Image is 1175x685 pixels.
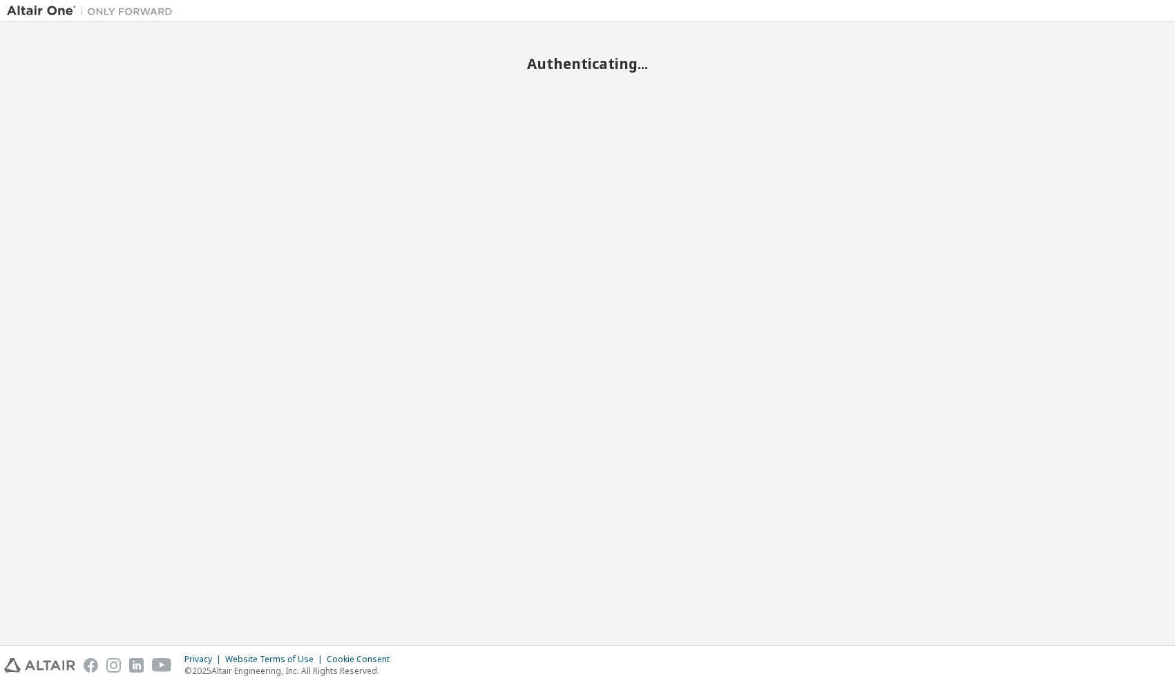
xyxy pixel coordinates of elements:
[225,654,327,665] div: Website Terms of Use
[152,658,172,673] img: youtube.svg
[4,658,75,673] img: altair_logo.svg
[7,4,180,18] img: Altair One
[84,658,98,673] img: facebook.svg
[184,654,225,665] div: Privacy
[327,654,398,665] div: Cookie Consent
[129,658,144,673] img: linkedin.svg
[184,665,398,677] p: © 2025 Altair Engineering, Inc. All Rights Reserved.
[106,658,121,673] img: instagram.svg
[7,55,1168,73] h2: Authenticating...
